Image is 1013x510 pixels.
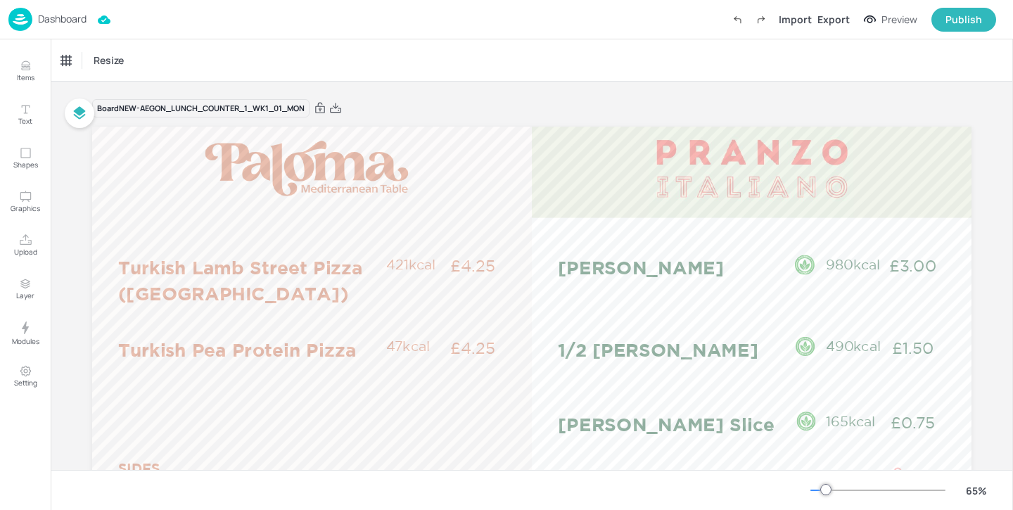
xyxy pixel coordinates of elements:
[889,257,936,274] span: £3.00
[91,53,127,68] span: Resize
[826,257,880,272] span: 980kcal
[92,99,310,118] div: Board NEW-AEGON_LUNCH_COUNTER_1_WK1_01_MON
[118,461,160,476] span: SIDES
[386,257,435,272] span: 421kcal
[945,12,982,27] div: Publish
[118,257,363,303] span: Turkish Lamb Street Pizza ([GEOGRAPHIC_DATA])
[817,12,850,27] div: Export
[558,339,758,359] span: 1/2 [PERSON_NAME]
[8,8,32,31] img: logo-86c26b7e.jpg
[855,9,926,30] button: Preview
[386,338,430,353] span: 47kcal
[960,483,993,498] div: 65 %
[931,8,996,32] button: Publish
[558,257,724,277] span: [PERSON_NAME]
[450,339,495,357] span: £4.25
[826,338,880,353] span: 490kcal
[450,257,495,274] span: £4.25
[891,414,935,431] span: £0.75
[558,414,775,434] span: [PERSON_NAME] Slice
[38,14,87,24] p: Dashboard
[826,414,875,428] span: 165kcal
[779,12,812,27] div: Import
[749,8,773,32] label: Redo (Ctrl + Y)
[118,339,357,359] span: Turkish Pea Protein Pizza
[881,12,917,27] div: Preview
[892,339,934,357] span: £1.50
[725,8,749,32] label: Undo (Ctrl + Z)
